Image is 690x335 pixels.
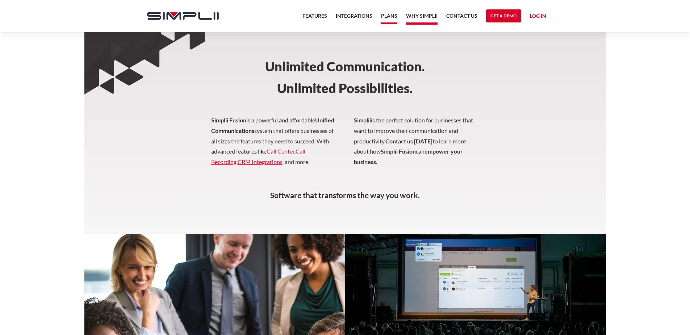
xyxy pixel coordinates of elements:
[354,117,371,123] strong: Simplii
[211,117,246,123] strong: Simplii Fusion
[211,115,479,178] p: is a powerful and affordable system that offers businesses of all sizes the features they need to...
[530,12,546,22] a: Log in
[385,138,432,145] strong: Contact us [DATE]
[446,12,477,25] a: Contact US
[381,12,397,24] a: Plans
[267,148,294,155] a: Call Center
[270,190,420,200] strong: Software that transforms the way you work.
[336,12,372,25] a: Integrations
[232,25,458,115] h3: Unlimited Communication. ‍ Unlimited Possibilities.
[238,158,283,165] a: CRM Integrations
[211,117,334,134] strong: Unified Communications
[381,148,416,155] strong: Simplii Fusion
[486,9,521,22] a: Get a Demo
[302,12,327,25] a: Features
[406,12,438,25] a: Why Simplii
[147,12,219,20] img: Simplii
